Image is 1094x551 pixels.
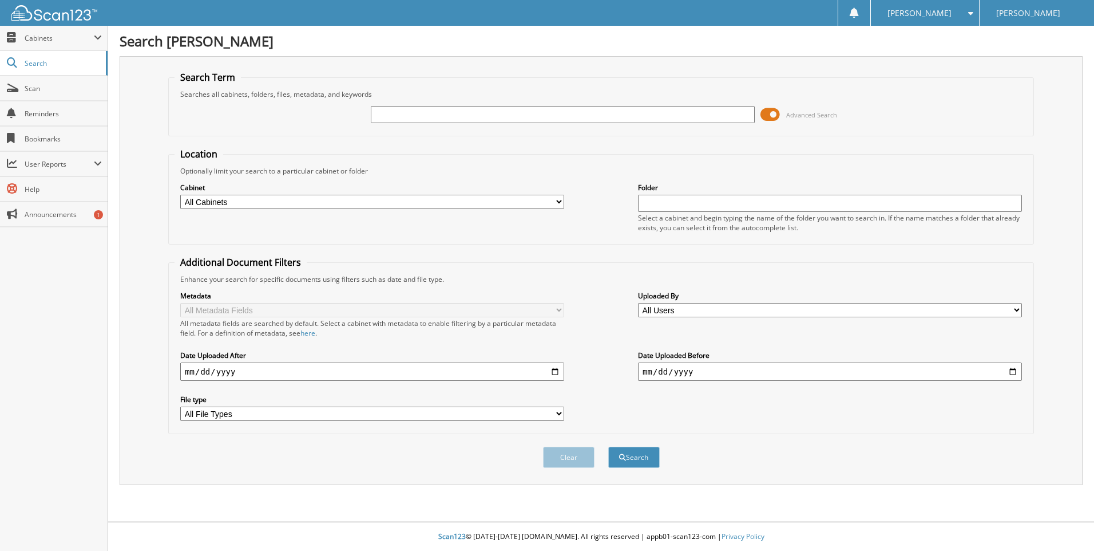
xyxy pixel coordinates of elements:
[175,274,1028,284] div: Enhance your search for specific documents using filters such as date and file type.
[638,351,1022,360] label: Date Uploaded Before
[543,447,594,468] button: Clear
[175,89,1028,99] div: Searches all cabinets, folders, files, metadata, and keywords
[180,318,564,338] div: All metadata fields are searched by default. Select a cabinet with metadata to enable filtering b...
[94,210,103,219] div: 1
[300,328,315,338] a: here
[175,166,1028,176] div: Optionally limit your search to a particular cabinet or folder
[180,291,564,301] label: Metadata
[25,184,102,194] span: Help
[638,213,1022,233] div: Select a cabinet and begin typing the name of the folder you want to search in. If the name match...
[180,363,564,381] input: start
[25,134,102,144] span: Bookmarks
[25,84,102,93] span: Scan
[180,395,564,404] label: File type
[638,183,1022,192] label: Folder
[996,10,1060,17] span: [PERSON_NAME]
[175,148,223,160] legend: Location
[108,523,1094,551] div: © [DATE]-[DATE] [DOMAIN_NAME]. All rights reserved | appb01-scan123-com |
[638,291,1022,301] label: Uploaded By
[25,33,94,43] span: Cabinets
[175,256,307,269] legend: Additional Document Filters
[786,111,837,119] span: Advanced Search
[438,532,466,541] span: Scan123
[608,447,660,468] button: Search
[887,10,952,17] span: [PERSON_NAME]
[11,5,97,21] img: scan123-logo-white.svg
[120,32,1083,50] h1: Search [PERSON_NAME]
[25,109,102,119] span: Reminders
[638,363,1022,381] input: end
[25,58,100,68] span: Search
[722,532,764,541] a: Privacy Policy
[180,351,564,360] label: Date Uploaded After
[25,210,102,219] span: Announcements
[175,71,241,84] legend: Search Term
[25,159,94,169] span: User Reports
[180,183,564,192] label: Cabinet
